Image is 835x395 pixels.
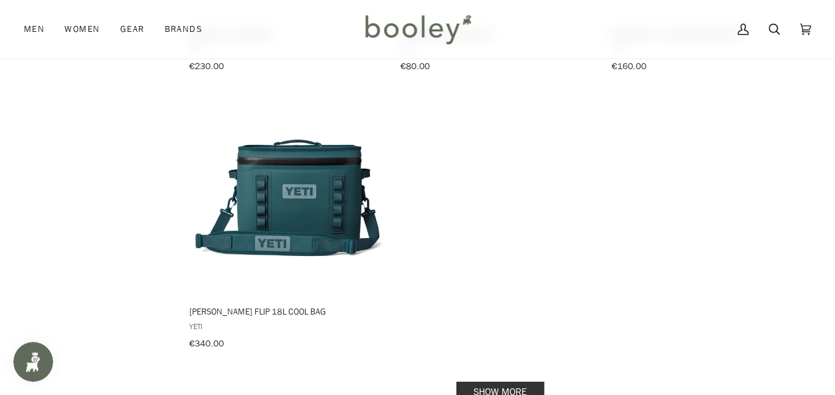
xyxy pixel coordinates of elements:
span: [PERSON_NAME] Flip 18L Cool Bag [189,305,384,317]
a: Hopper Flip 18L Cool Bag [187,96,386,354]
img: Yeti Hopper Flip 18L Agave Teal - Booley Galway [187,96,386,295]
iframe: Button to open loyalty program pop-up [13,342,53,382]
span: €340.00 [189,337,224,350]
span: Gear [120,23,145,36]
span: Men [24,23,45,36]
span: €160.00 [612,60,646,72]
span: €230.00 [189,60,224,72]
img: Booley [359,10,476,49]
span: Women [64,23,100,36]
span: Brands [164,23,203,36]
span: YETI [189,321,384,332]
span: €80.00 [401,60,430,72]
